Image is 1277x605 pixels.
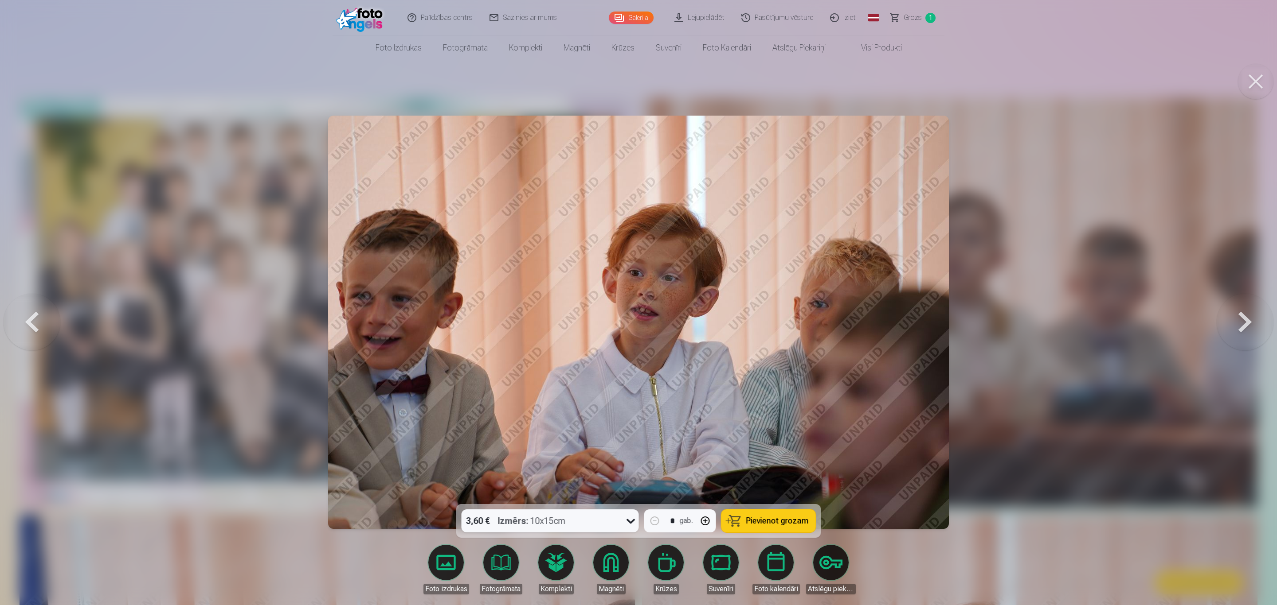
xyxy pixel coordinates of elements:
[641,545,691,594] a: Krūzes
[498,515,529,527] strong: Izmērs :
[806,584,856,594] div: Atslēgu piekariņi
[601,35,645,60] a: Krūzes
[423,584,469,594] div: Foto izdrukas
[432,35,498,60] a: Fotogrāmata
[498,509,566,532] div: 10x15cm
[654,584,679,594] div: Krūzes
[539,584,574,594] div: Komplekti
[746,517,809,525] span: Pievienot grozam
[721,509,816,532] button: Pievienot grozam
[904,12,922,23] span: Grozs
[553,35,601,60] a: Magnēti
[421,545,471,594] a: Foto izdrukas
[751,545,801,594] a: Foto kalendāri
[836,35,913,60] a: Visi produkti
[476,545,526,594] a: Fotogrāmata
[806,545,856,594] a: Atslēgu piekariņi
[752,584,800,594] div: Foto kalendāri
[531,545,581,594] a: Komplekti
[336,4,387,32] img: /fa1
[609,12,654,24] a: Galerija
[498,35,553,60] a: Komplekti
[762,35,836,60] a: Atslēgu piekariņi
[597,584,626,594] div: Magnēti
[707,584,735,594] div: Suvenīri
[680,516,693,526] div: gab.
[480,584,522,594] div: Fotogrāmata
[365,35,432,60] a: Foto izdrukas
[696,545,746,594] a: Suvenīri
[462,509,494,532] div: 3,60 €
[586,545,636,594] a: Magnēti
[645,35,692,60] a: Suvenīri
[692,35,762,60] a: Foto kalendāri
[925,13,936,23] span: 1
